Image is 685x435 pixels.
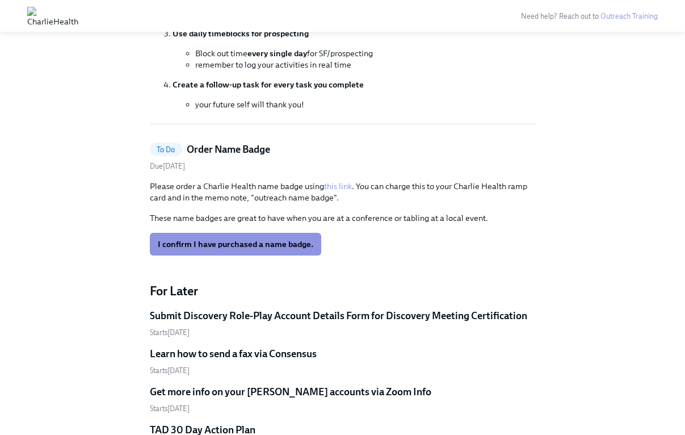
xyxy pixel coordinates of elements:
[195,99,536,110] li: your future self will thank you!
[521,12,658,20] span: Need help? Reach out to
[150,309,527,323] h5: Submit Discovery Role-Play Account Details Form for Discovery Meeting Certification
[195,59,536,70] li: remember to log your activities in real time
[150,162,185,170] span: Monday, September 15th 2025, 10:00 am
[150,347,536,376] a: Learn how to send a fax via ConsensusStarts[DATE]
[158,239,313,250] span: I confirm I have purchased a name badge.
[173,80,364,90] strong: Create a follow-up task for every task you complete
[150,145,182,154] span: To Do
[27,7,78,25] img: CharlieHealth
[150,143,536,172] a: To DoOrder Name BadgeDue[DATE]
[195,48,536,59] li: Block out time for SF/prospecting
[324,181,352,191] a: this link
[150,385,431,399] h5: Get more info on your [PERSON_NAME] accounts via Zoom Info
[247,48,307,58] strong: every single day
[150,347,317,361] h5: Learn how to send a fax via Consensus
[150,233,321,256] button: I confirm I have purchased a name badge.
[187,143,270,156] h5: Order Name Badge
[150,212,536,224] p: These name badges are great to have when you are at a conference or tabling at a local event.
[173,28,309,39] strong: Use daily timeblocks for prospecting
[600,12,658,20] a: Outreach Training
[150,283,536,300] h4: For Later
[150,309,536,338] a: Submit Discovery Role-Play Account Details Form for Discovery Meeting CertificationStarts[DATE]
[150,366,190,375] span: Friday, September 12th 2025, 10:00 am
[150,404,190,413] span: Monday, September 15th 2025, 10:00 am
[150,181,536,203] p: Please order a Charlie Health name badge using . You can charge this to your Charlie Health ramp ...
[150,328,190,337] span: Thursday, September 11th 2025, 10:00 am
[150,385,536,414] a: Get more info on your [PERSON_NAME] accounts via Zoom InfoStarts[DATE]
